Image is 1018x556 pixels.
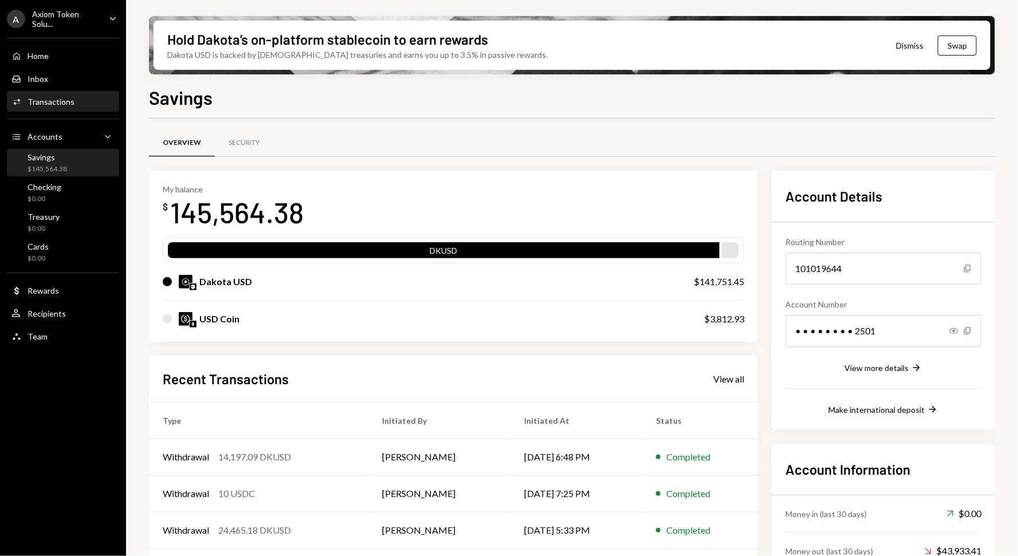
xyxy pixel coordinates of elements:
[167,49,548,61] div: Dakota USD is backed by [DEMOGRAPHIC_DATA] treasuries and earns you up to 3.5% in passive rewards.
[163,523,209,537] div: Withdrawal
[642,402,758,439] th: Status
[785,315,981,347] div: • • • • • • • • 2501
[27,194,61,204] div: $0.00
[704,312,744,326] div: $3,812.93
[785,298,981,310] div: Account Number
[163,201,168,212] div: $
[785,460,981,479] h2: Account Information
[27,332,48,341] div: Team
[828,404,938,416] button: Make international deposit
[163,184,304,194] div: My balance
[215,128,273,157] a: Security
[199,275,252,289] div: Dakota USD
[163,487,209,500] div: Withdrawal
[938,36,977,56] button: Swap
[229,138,260,148] div: Security
[844,362,922,374] button: View more details
[7,208,119,236] a: Treasury$0.00
[163,138,201,148] div: Overview
[167,30,488,49] div: Hold Dakota’s on-platform stablecoin to earn rewards
[168,245,720,261] div: DKUSD
[179,312,192,326] img: USDC
[163,369,289,388] h2: Recent Transactions
[163,450,209,464] div: Withdrawal
[7,179,119,206] a: Checking$0.00
[666,450,710,464] div: Completed
[511,512,643,549] td: [DATE] 5:33 PM
[785,236,981,248] div: Routing Number
[27,309,66,318] div: Recipients
[27,286,59,295] div: Rewards
[27,51,49,61] div: Home
[511,402,643,439] th: Initiated At
[368,439,510,475] td: [PERSON_NAME]
[27,97,74,107] div: Transactions
[7,10,25,28] div: A
[666,487,710,500] div: Completed
[27,254,49,263] div: $0.00
[199,312,239,326] div: USD Coin
[170,194,304,230] div: 145,564.38
[7,45,119,66] a: Home
[190,283,196,290] img: base-mainnet
[7,303,119,324] a: Recipients
[7,149,119,176] a: Savings$145,564.38
[844,363,909,373] div: View more details
[190,321,196,328] img: ethereum-mainnet
[785,187,981,206] h2: Account Details
[218,450,291,464] div: 14,197.09 DKUSD
[511,475,643,512] td: [DATE] 7:25 PM
[785,508,867,520] div: Money in (last 30 days)
[7,326,119,346] a: Team
[27,132,62,141] div: Accounts
[7,91,119,112] a: Transactions
[27,152,67,162] div: Savings
[713,372,744,385] a: View all
[149,86,213,109] h1: Savings
[666,523,710,537] div: Completed
[149,128,215,157] a: Overview
[785,253,981,285] div: 101019644
[32,9,100,29] div: Axiom Token Solu...
[947,507,981,520] div: $0.00
[149,402,368,439] th: Type
[27,212,60,222] div: Treasury
[882,32,938,59] button: Dismiss
[27,164,67,174] div: $145,564.38
[511,439,643,475] td: [DATE] 6:48 PM
[368,475,510,512] td: [PERSON_NAME]
[694,275,744,289] div: $141,751.45
[27,224,60,234] div: $0.00
[713,373,744,385] div: View all
[27,182,61,192] div: Checking
[368,512,510,549] td: [PERSON_NAME]
[179,275,192,289] img: DKUSD
[27,242,49,251] div: Cards
[7,68,119,89] a: Inbox
[7,280,119,301] a: Rewards
[218,487,255,500] div: 10 USDC
[7,238,119,266] a: Cards$0.00
[828,405,925,415] div: Make international deposit
[7,126,119,147] a: Accounts
[368,402,510,439] th: Initiated By
[218,523,291,537] div: 24,465.18 DKUSD
[27,74,48,84] div: Inbox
